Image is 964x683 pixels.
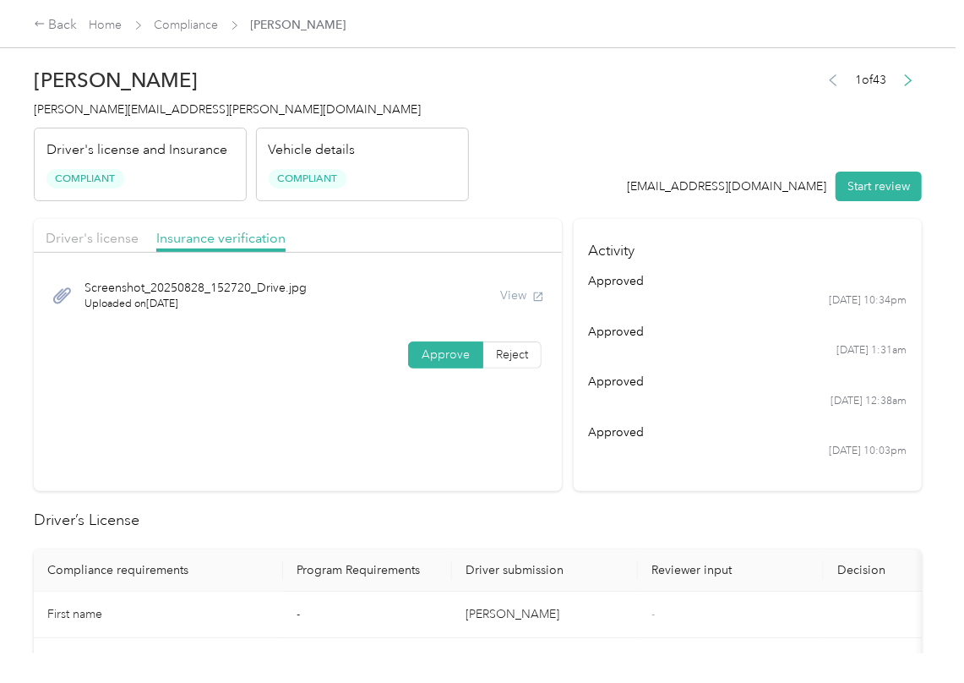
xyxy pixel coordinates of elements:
[452,592,638,638] td: [PERSON_NAME]
[283,549,452,592] th: Program Requirements
[34,509,922,532] h2: Driver’s License
[452,549,638,592] th: Driver submission
[869,588,964,683] iframe: Everlance-gr Chat Button Frame
[836,172,922,201] button: Start review
[34,549,283,592] th: Compliance requirements
[46,230,139,246] span: Driver's license
[269,169,346,189] span: Compliant
[90,18,123,32] a: Home
[837,343,907,358] time: [DATE] 1:31am
[34,102,421,117] span: [PERSON_NAME][EMAIL_ADDRESS][PERSON_NAME][DOMAIN_NAME]
[496,347,528,362] span: Reject
[628,178,827,195] div: [EMAIL_ADDRESS][DOMAIN_NAME]
[651,607,655,621] span: -
[34,68,469,92] h2: [PERSON_NAME]
[589,323,907,341] div: approved
[589,272,907,290] div: approved
[589,373,907,391] div: approved
[269,140,356,161] p: Vehicle details
[34,15,78,36] div: Back
[34,592,283,638] td: First name
[84,279,307,297] span: Screenshot_20250828_152720_Drive.jpg
[251,16,346,34] span: [PERSON_NAME]
[855,71,886,89] span: 1 of 43
[638,549,824,592] th: Reviewer input
[283,592,452,638] td: -
[46,140,227,161] p: Driver's license and Insurance
[830,444,907,459] time: [DATE] 10:03pm
[84,297,307,312] span: Uploaded on [DATE]
[830,293,907,309] time: [DATE] 10:34pm
[156,230,286,246] span: Insurance verification
[831,394,907,409] time: [DATE] 12:38am
[574,219,922,272] h4: Activity
[589,423,907,441] div: approved
[155,18,219,32] a: Compliance
[47,607,102,621] span: First name
[422,347,470,362] span: Approve
[46,169,124,189] span: Compliant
